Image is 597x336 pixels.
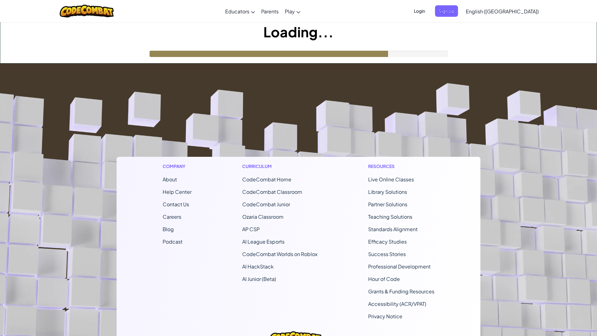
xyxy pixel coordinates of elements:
[368,288,434,295] a: Grants & Funding Resources
[368,163,434,170] h1: Resources
[163,163,192,170] h1: Company
[466,8,539,15] span: English ([GEOGRAPHIC_DATA])
[368,189,407,195] a: Library Solutions
[410,5,429,17] button: Login
[242,238,285,245] a: AI League Esports
[242,263,274,270] a: AI HackStack
[242,213,284,220] a: Ozaria Classroom
[368,251,406,257] a: Success Stories
[368,263,431,270] a: Professional Development
[463,3,542,20] a: English ([GEOGRAPHIC_DATA])
[163,238,183,245] a: Podcast
[222,3,258,20] a: Educators
[163,189,192,195] a: Help Center
[242,226,260,232] a: AP CSP
[163,176,177,183] a: About
[368,301,426,307] a: Accessibility (ACR/VPAT)
[0,22,597,41] h1: Loading...
[368,276,400,282] a: Hour of Code
[242,201,290,208] a: CodeCombat Junior
[163,201,189,208] span: Contact Us
[242,176,291,183] span: CodeCombat Home
[368,213,412,220] a: Teaching Solutions
[368,201,407,208] a: Partner Solutions
[242,163,317,170] h1: Curriculum
[368,226,418,232] a: Standards Alignment
[242,276,276,282] a: AI Junior (Beta)
[163,213,181,220] a: Careers
[242,251,317,257] a: CodeCombat Worlds on Roblox
[258,3,282,20] a: Parents
[60,5,114,17] img: CodeCombat logo
[242,189,302,195] a: CodeCombat Classroom
[225,8,249,15] span: Educators
[282,3,303,20] a: Play
[368,176,414,183] a: Live Online Classes
[435,5,458,17] button: Sign Up
[163,226,174,232] a: Blog
[368,238,407,245] a: Efficacy Studies
[368,313,402,320] a: Privacy Notice
[285,8,295,15] span: Play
